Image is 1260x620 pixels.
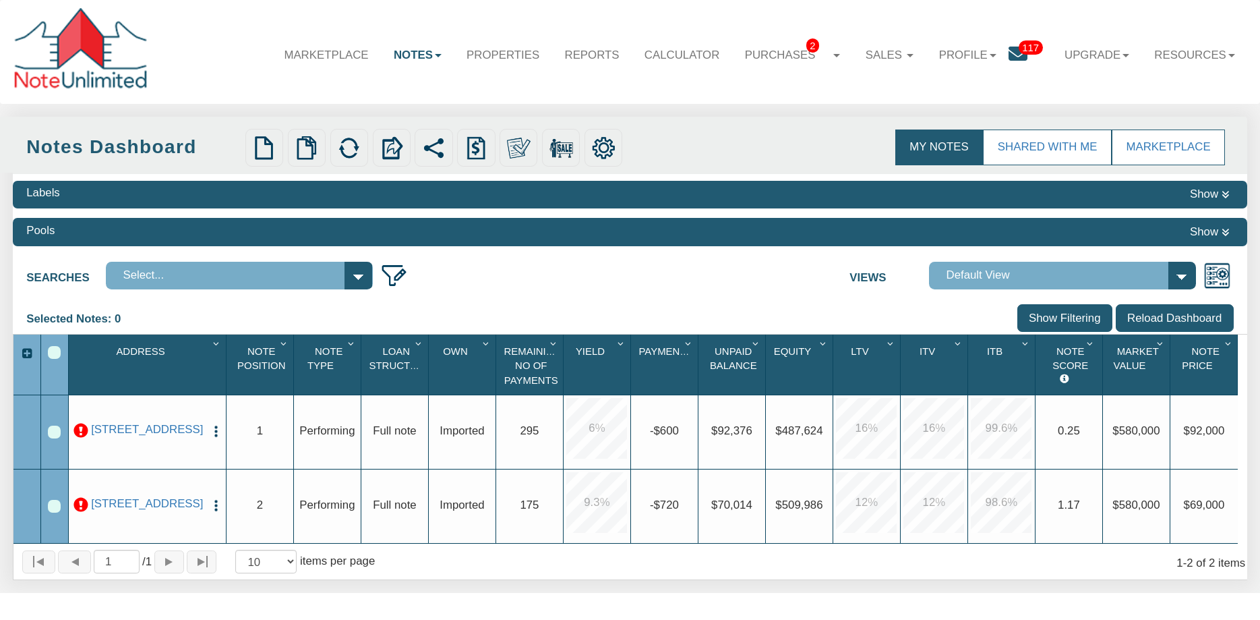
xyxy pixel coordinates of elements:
[1184,424,1225,437] span: $92,000
[210,335,225,350] div: Column Menu
[567,339,630,390] div: Yield Sort None
[566,472,627,533] div: 9.3
[1185,223,1234,242] button: Show
[142,555,146,568] abbr: of
[209,499,223,513] img: cell-menu.png
[775,499,822,511] span: $509,986
[1176,557,1245,569] span: 1 2 of 2 items
[299,499,355,511] span: Performing
[432,339,496,390] div: Own Sort None
[209,497,223,513] button: Press to open the note menu
[566,398,627,459] div: 6.0
[209,424,223,439] img: cell-menu.png
[971,339,1035,390] div: Itb Sort None
[22,551,55,573] button: Page to first
[422,136,446,160] img: share.svg
[632,36,732,74] a: Calculator
[1114,345,1159,371] span: Market Value
[1058,499,1080,511] span: 1.17
[26,223,55,239] div: Pools
[851,345,868,357] span: Ltv
[1185,185,1234,204] button: Show
[711,424,752,437] span: $92,376
[365,339,428,390] div: Sort None
[454,36,551,74] a: Properties
[1184,499,1225,511] span: $69,000
[26,134,240,161] div: Notes Dashboard
[373,499,416,511] span: Full note
[432,339,496,390] div: Sort None
[1203,262,1231,289] img: views.png
[443,345,468,357] span: Own
[1039,339,1102,390] div: Sort None
[440,424,484,437] span: Imported
[549,136,573,160] img: for_sale.png
[634,339,698,390] div: Payment(P&I) Sort None
[903,398,964,459] div: 16.0
[1153,335,1169,350] div: Column Menu
[592,136,616,160] img: settings.png
[1083,335,1102,350] div: Column Menu
[702,339,765,390] div: Unpaid Balance Sort None
[639,345,709,357] span: Payment(P&I)
[774,345,812,357] span: Equity
[507,136,531,160] img: make_own.png
[971,339,1035,390] div: Sort None
[257,424,263,437] span: 1
[836,398,897,459] div: 16.0
[252,136,276,160] img: new.png
[154,551,184,573] button: Page forward
[369,345,431,371] span: Loan Structure
[237,345,285,371] span: Note Position
[26,185,60,201] div: Labels
[90,423,204,436] a: 0001 B Lafayette Ave, Baltimore, MD, 21202
[142,554,152,570] span: 1
[297,339,361,390] div: Sort None
[26,304,131,334] div: Selected Notes: 0
[971,472,1031,533] div: 98.6
[209,423,223,439] button: Press to open the note menu
[26,262,106,286] label: Searches
[1112,499,1160,511] span: $580,000
[1174,339,1238,390] div: Sort None
[1106,339,1170,390] div: Sort None
[920,345,935,357] span: Itv
[504,345,562,386] span: Remaining No Of Payments
[344,335,360,350] div: Column Menu
[72,339,226,390] div: Sort None
[1019,335,1034,350] div: Column Menu
[13,346,40,362] div: Expand All
[1182,345,1220,371] span: Note Price
[552,36,632,74] a: Reports
[816,335,832,350] div: Column Menu
[500,339,563,390] div: Sort None
[230,339,293,390] div: Sort None
[769,339,833,390] div: Equity Sort None
[90,497,204,511] a: 0001 B Lafayette Ave, Baltimore, MD, 21202
[650,424,679,437] span: -$600
[440,499,484,511] span: Imported
[381,36,454,74] a: Notes
[682,335,697,350] div: Column Menu
[1116,304,1234,332] input: Reload Dashboard
[853,36,926,74] a: Sales
[307,345,343,371] span: Note Type
[1112,424,1160,437] span: $580,000
[836,472,897,533] div: 12.0
[614,335,630,350] div: Column Menu
[576,345,605,357] span: Yield
[926,36,1009,74] a: Profile
[711,499,752,511] span: $70,014
[520,499,539,511] span: 175
[849,262,929,286] label: Views
[904,339,967,390] div: Itv Sort None
[806,38,820,53] span: 2
[116,345,164,357] span: Address
[464,136,488,160] img: history.png
[1222,335,1237,350] div: Column Menu
[297,339,361,390] div: Note Type Sort None
[837,339,900,390] div: Ltv Sort None
[732,36,853,74] a: Purchases2
[277,335,293,350] div: Column Menu
[1058,424,1080,437] span: 0.25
